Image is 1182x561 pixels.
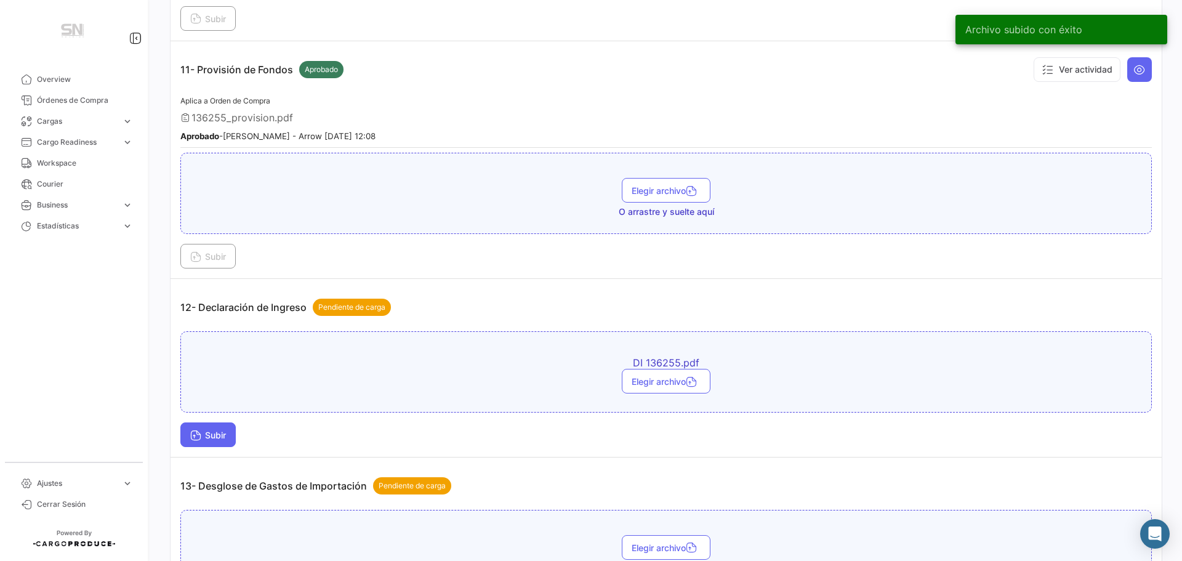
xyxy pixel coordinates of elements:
span: Cargas [37,116,117,127]
span: Elegir archivo [632,185,701,196]
span: Pendiente de carga [318,302,385,313]
button: Elegir archivo [622,535,710,560]
span: Aprobado [305,64,338,75]
span: expand_more [122,200,133,211]
span: Workspace [37,158,133,169]
img: Manufactura+Logo.png [43,15,105,49]
span: DI 136255.pdf [451,357,882,369]
span: Elegir archivo [632,543,701,553]
a: Courier [10,174,138,195]
b: Aprobado [180,131,219,141]
span: Business [37,200,117,211]
span: Archivo subido con éxito [965,23,1082,36]
span: Cerrar Sesión [37,499,133,510]
span: expand_more [122,220,133,232]
span: Pendiente de carga [379,480,446,491]
p: 12- Declaración de Ingreso [180,299,391,316]
span: Estadísticas [37,220,117,232]
button: Subir [180,6,236,31]
span: Aplica a Orden de Compra [180,96,270,105]
span: expand_more [122,116,133,127]
span: Subir [190,430,226,440]
button: Elegir archivo [622,369,710,394]
a: Órdenes de Compra [10,90,138,111]
button: Subir [180,244,236,268]
span: Órdenes de Compra [37,95,133,106]
span: Subir [190,14,226,24]
span: expand_more [122,478,133,489]
div: Abrir Intercom Messenger [1140,519,1170,549]
span: Courier [37,179,133,190]
span: O arrastre y suelte aquí [619,206,714,218]
button: Subir [180,422,236,447]
small: - [PERSON_NAME] - Arrow [DATE] 12:08 [180,131,376,141]
span: Subir [190,251,226,262]
span: 136255_provision.pdf [191,111,293,124]
button: Ver actividad [1034,57,1120,82]
a: Workspace [10,153,138,174]
button: Elegir archivo [622,178,710,203]
p: 13- Desglose de Gastos de Importación [180,477,451,494]
span: Ajustes [37,478,117,489]
span: expand_more [122,137,133,148]
span: Overview [37,74,133,85]
span: Elegir archivo [632,376,701,387]
span: Cargo Readiness [37,137,117,148]
p: 11- Provisión de Fondos [180,61,344,78]
a: Overview [10,69,138,90]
